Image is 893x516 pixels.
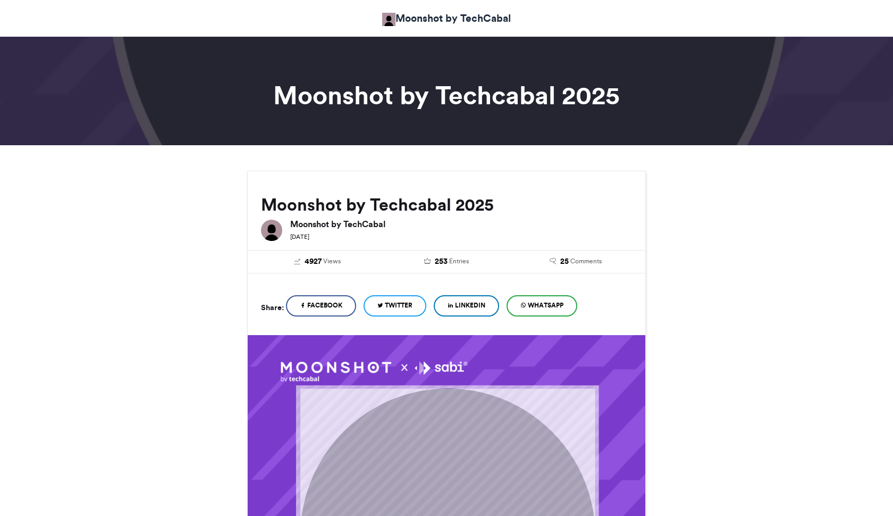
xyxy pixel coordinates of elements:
[290,220,632,228] h6: Moonshot by TechCabal
[435,256,448,268] span: 253
[385,301,412,310] span: Twitter
[261,301,284,314] h5: Share:
[261,220,282,241] img: Moonshot by TechCabal
[286,295,356,317] a: Facebook
[390,256,503,268] a: 253 Entries
[323,256,341,266] span: Views
[570,256,602,266] span: Comments
[382,13,395,26] img: Moonshot by TechCabal
[151,82,742,108] h1: Moonshot by Techcabal 2025
[364,295,426,317] a: Twitter
[434,295,499,317] a: LinkedIn
[261,195,632,214] h2: Moonshot by Techcabal 2025
[528,301,563,310] span: WhatsApp
[560,256,569,268] span: 25
[261,256,374,268] a: 4927 Views
[305,256,322,268] span: 4927
[307,301,342,310] span: Facebook
[455,301,485,310] span: LinkedIn
[281,361,467,382] img: 1758644554.097-6a393746cea8df337a0c7de2b556cf9f02f16574.png
[382,11,511,26] a: Moonshot by TechCabal
[290,233,309,240] small: [DATE]
[519,256,632,268] a: 25 Comments
[507,295,577,317] a: WhatsApp
[449,256,469,266] span: Entries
